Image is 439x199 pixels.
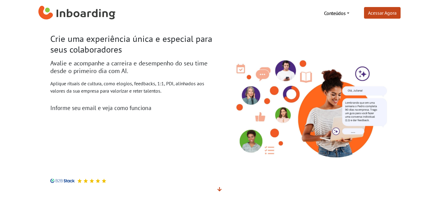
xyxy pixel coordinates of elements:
[50,114,200,171] iframe: Form 0
[102,179,106,183] img: Avaliação 5 estrelas no B2B Stack
[364,7,401,19] a: Acessar Agora
[50,80,215,94] p: Aplique rituais de cultura, como elogios, feedbacks, 1:1, PDI, alinhados aos valores da sua empre...
[217,186,222,192] span: Veja mais detalhes abaixo
[77,179,82,183] img: Avaliação 5 estrelas no B2B Stack
[89,179,94,183] img: Avaliação 5 estrelas no B2B Stack
[83,179,88,183] img: Avaliação 5 estrelas no B2B Stack
[75,179,106,183] div: Avaliação 5 estrelas no B2B Stack
[50,60,215,75] h2: Avalie e acompanhe a carreira e desempenho do seu time desde o primeiro dia com AI.
[224,49,389,160] img: Inboarding - Rutuais de Cultura com Inteligência Ariticial. Feedback, conversas 1:1, PDI.
[38,4,116,22] img: Inboarding Home
[95,179,100,183] img: Avaliação 5 estrelas no B2B Stack
[50,104,215,111] h3: Informe seu email e veja como funciona
[322,7,352,19] a: Conteúdos
[50,34,215,55] h1: Crie uma experiência única e especial para seus colaboradores
[50,179,75,183] img: B2B Stack logo
[38,2,116,24] a: Inboarding Home Page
